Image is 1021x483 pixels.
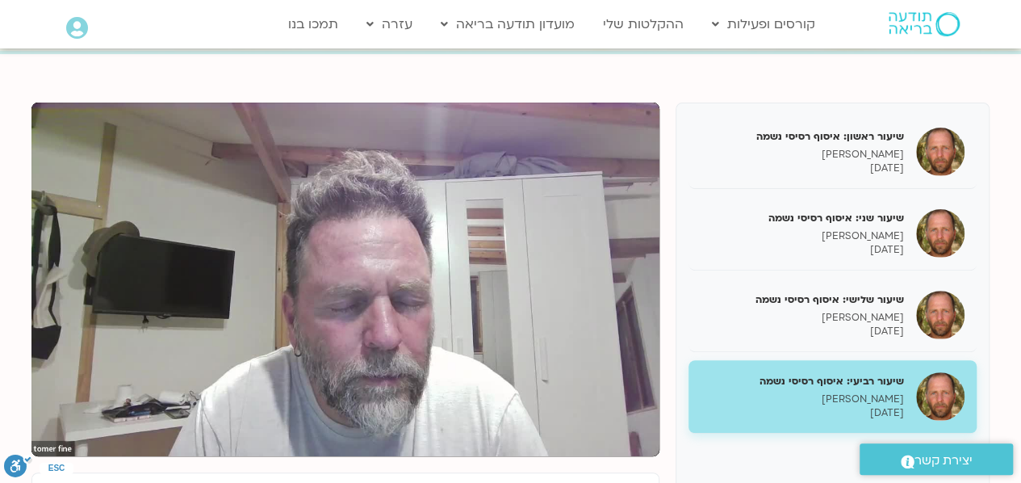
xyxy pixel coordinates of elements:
p: [PERSON_NAME] [701,229,904,243]
h5: שיעור שני: איסוף רסיסי נשמה [701,211,904,225]
a: תמכו בנו [280,9,346,40]
h5: שיעור רביעי: איסוף רסיסי נשמה [701,374,904,388]
p: [PERSON_NAME] [701,148,904,162]
a: עזרה [358,9,421,40]
a: מועדון תודעה בריאה [433,9,583,40]
a: ההקלטות שלי [595,9,692,40]
p: [DATE] [701,325,904,338]
p: [DATE] [701,406,904,420]
h5: שיעור ראשון: איסוף רסיסי נשמה [701,129,904,144]
span: יצירת קשר [914,450,973,472]
p: [PERSON_NAME] [701,393,904,406]
img: שיעור שלישי: איסוף רסיסי נשמה [916,291,965,339]
p: [DATE] [701,162,904,175]
img: שיעור ראשון: איסוף רסיסי נשמה [916,128,965,176]
p: [PERSON_NAME] [701,311,904,325]
a: יצירת קשר [860,443,1013,475]
a: קורסים ופעילות [704,9,823,40]
h5: שיעור שלישי: איסוף רסיסי נשמה [701,292,904,307]
img: שיעור שני: איסוף רסיסי נשמה [916,209,965,258]
p: [DATE] [701,243,904,257]
img: תודעה בריאה [889,12,960,36]
img: שיעור רביעי: איסוף רסיסי נשמה [916,372,965,421]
